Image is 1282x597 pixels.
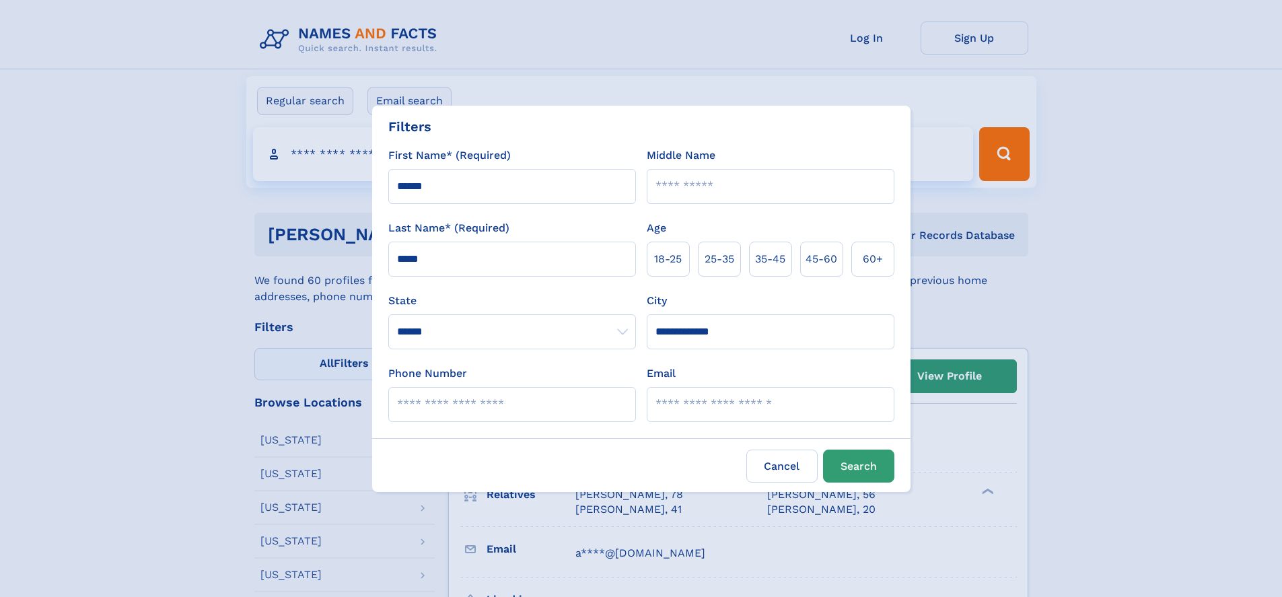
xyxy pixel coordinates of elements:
label: Middle Name [647,147,715,164]
div: Filters [388,116,431,137]
label: Last Name* (Required) [388,220,509,236]
span: 25‑35 [705,251,734,267]
span: 45‑60 [806,251,837,267]
span: 18‑25 [654,251,682,267]
label: First Name* (Required) [388,147,511,164]
label: City [647,293,667,309]
span: 60+ [863,251,883,267]
label: Email [647,365,676,382]
label: Phone Number [388,365,467,382]
label: State [388,293,636,309]
label: Cancel [746,450,818,483]
span: 35‑45 [755,251,785,267]
button: Search [823,450,894,483]
label: Age [647,220,666,236]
